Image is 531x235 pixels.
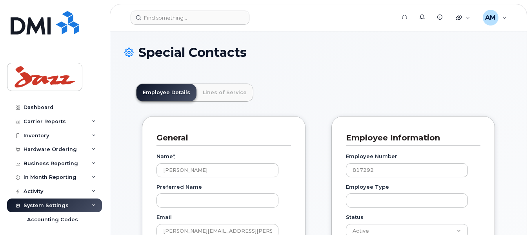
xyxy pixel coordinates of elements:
[156,183,202,191] label: Preferred Name
[156,133,285,143] h3: General
[124,46,513,59] h1: Special Contacts
[346,183,389,191] label: Employee Type
[346,153,397,160] label: Employee Number
[173,153,175,159] abbr: required
[156,213,172,221] label: Email
[196,84,253,101] a: Lines of Service
[156,153,175,160] label: Name
[136,84,196,101] a: Employee Details
[346,213,364,221] label: Status
[346,133,475,143] h3: Employee Information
